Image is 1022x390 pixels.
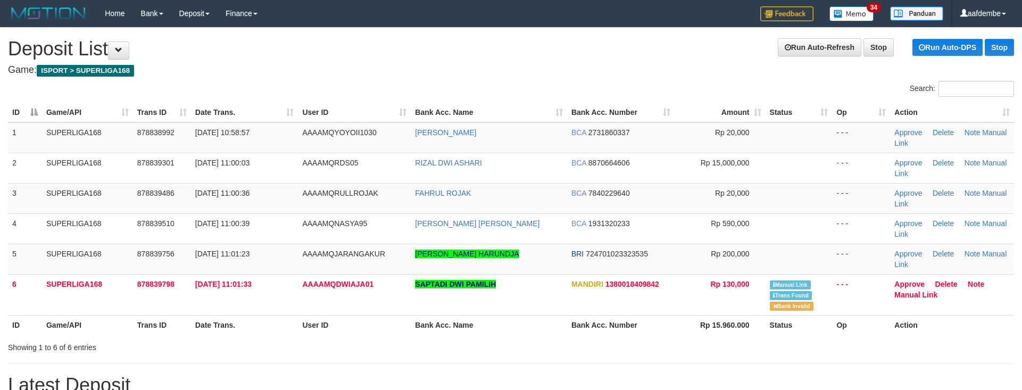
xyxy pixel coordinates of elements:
[832,315,890,335] th: Op
[571,219,586,228] span: BCA
[832,183,890,213] td: - - -
[415,189,471,197] a: FAHRUL ROJAK
[298,315,411,335] th: User ID
[42,183,133,213] td: SUPERLIGA168
[832,213,890,244] td: - - -
[894,250,922,258] a: Approve
[415,159,482,167] a: RIZAL DWI ASHARI
[933,250,954,258] a: Delete
[890,6,943,21] img: panduan.png
[894,280,925,288] a: Approve
[195,189,250,197] span: [DATE] 11:00:36
[191,315,298,335] th: Date Trans.
[894,159,1007,178] a: Manual Link
[588,219,630,228] span: Copy 1931320233 to clipboard
[411,315,567,335] th: Bank Acc. Name
[778,38,861,56] a: Run Auto-Refresh
[829,6,874,21] img: Button%20Memo.svg
[933,159,954,167] a: Delete
[894,291,937,299] a: Manual Link
[832,244,890,274] td: - - -
[867,3,881,12] span: 34
[711,219,749,228] span: Rp 590,000
[42,244,133,274] td: SUPERLIGA168
[965,219,981,228] a: Note
[965,250,981,258] a: Note
[415,128,476,137] a: [PERSON_NAME]
[770,302,813,311] span: Bank is not match
[933,219,954,228] a: Delete
[302,250,385,258] span: AAAAMQJARANGAKUR
[302,159,358,167] span: AAAAMQRDS05
[933,128,954,137] a: Delete
[894,219,1007,238] a: Manual Link
[894,189,922,197] a: Approve
[8,274,42,315] td: 6
[42,153,133,183] td: SUPERLIGA168
[133,315,191,335] th: Trans ID
[571,128,586,137] span: BCA
[965,128,981,137] a: Note
[302,128,376,137] span: AAAAMQYOYOII1030
[8,65,1014,76] h4: Game:
[894,128,1007,147] a: Manual Link
[715,128,750,137] span: Rp 20,000
[37,65,134,77] span: ISPORT > SUPERLIGA168
[675,103,766,122] th: Amount: activate to sort column ascending
[832,153,890,183] td: - - -
[571,250,584,258] span: BRI
[863,38,894,56] a: Stop
[133,103,191,122] th: Trans ID: activate to sort column ascending
[910,81,1014,97] label: Search:
[42,274,133,315] td: SUPERLIGA168
[302,219,367,228] span: AAAAMQNASYA95
[42,213,133,244] td: SUPERLIGA168
[302,189,378,197] span: AAAAMQRULLROJAK
[894,159,922,167] a: Approve
[766,315,833,335] th: Status
[8,103,42,122] th: ID: activate to sort column descending
[137,250,175,258] span: 878839756
[985,39,1014,56] a: Stop
[586,250,648,258] span: Copy 724701023323535 to clipboard
[912,39,983,56] a: Run Auto-DPS
[890,103,1014,122] th: Action: activate to sort column ascending
[411,103,567,122] th: Bank Acc. Name: activate to sort column ascending
[195,280,252,288] span: [DATE] 11:01:33
[711,250,749,258] span: Rp 200,000
[42,103,133,122] th: Game/API: activate to sort column ascending
[588,159,630,167] span: Copy 8870664606 to clipboard
[8,183,42,213] td: 3
[832,122,890,153] td: - - -
[137,189,175,197] span: 878839486
[701,159,750,167] span: Rp 15,000,000
[195,159,250,167] span: [DATE] 11:00:03
[415,250,519,258] a: [PERSON_NAME] HARUNDJA
[8,38,1014,60] h1: Deposit List
[137,128,175,137] span: 878838992
[832,103,890,122] th: Op: activate to sort column ascending
[191,103,298,122] th: Date Trans.: activate to sort column ascending
[770,280,811,289] span: Manually Linked
[8,122,42,153] td: 1
[770,291,812,300] span: Similar transaction found
[415,219,539,228] a: [PERSON_NAME] [PERSON_NAME]
[675,315,766,335] th: Rp 15.960.000
[567,103,675,122] th: Bank Acc. Number: activate to sort column ascending
[832,274,890,315] td: - - -
[567,315,675,335] th: Bank Acc. Number
[965,189,981,197] a: Note
[710,280,749,288] span: Rp 130,000
[968,280,984,288] a: Note
[8,315,42,335] th: ID
[965,159,981,167] a: Note
[894,128,922,137] a: Approve
[137,219,175,228] span: 878839510
[894,219,922,228] a: Approve
[935,280,958,288] a: Delete
[605,280,659,288] span: Copy 1380018409842 to clipboard
[571,280,603,288] span: MANDIRI
[195,128,250,137] span: [DATE] 10:58:57
[195,250,250,258] span: [DATE] 11:01:23
[415,280,496,288] a: SAPTADI DWI PAMILIH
